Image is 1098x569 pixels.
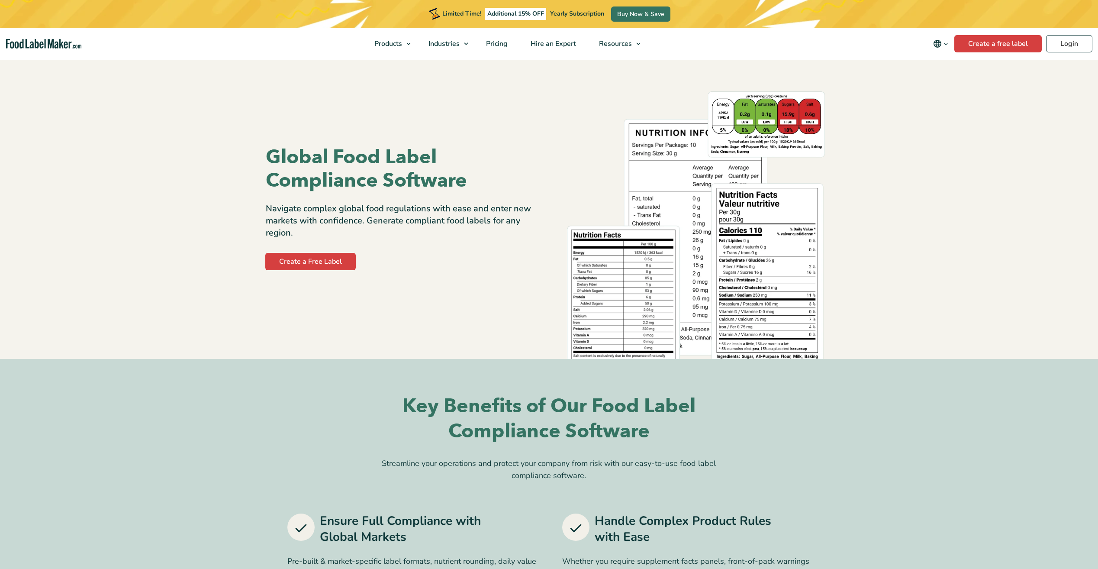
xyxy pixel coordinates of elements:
[611,6,670,22] a: Buy Now & Save
[320,513,481,545] h3: Ensure Full Compliance with Global Markets
[483,39,509,48] span: Pricing
[485,8,546,20] span: Additional 15% OFF
[417,28,473,60] a: Industries
[363,28,415,60] a: Products
[927,35,954,52] button: Change language
[426,39,460,48] span: Industries
[6,39,81,49] a: Food Label Maker homepage
[266,203,543,239] p: Navigate complex global food regulations with ease and enter new markets with confidence. Generat...
[1046,35,1092,52] a: Login
[588,28,645,60] a: Resources
[595,513,771,545] h3: Handle Complex Product Rules with Ease
[596,39,633,48] span: Resources
[287,394,811,444] h2: Key Benefits of Our Food Label Compliance Software
[266,145,543,192] h1: Global Food Label Compliance Software
[442,10,481,18] span: Limited Time!
[265,253,356,270] a: Create a Free Label
[519,28,586,60] a: Hire an Expert
[372,39,403,48] span: Products
[550,10,604,18] span: Yearly Subscription
[475,28,517,60] a: Pricing
[381,457,717,482] p: Streamline your operations and protect your company from risk with our easy-to-use food label com...
[954,35,1042,52] a: Create a free label
[528,39,577,48] span: Hire an Expert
